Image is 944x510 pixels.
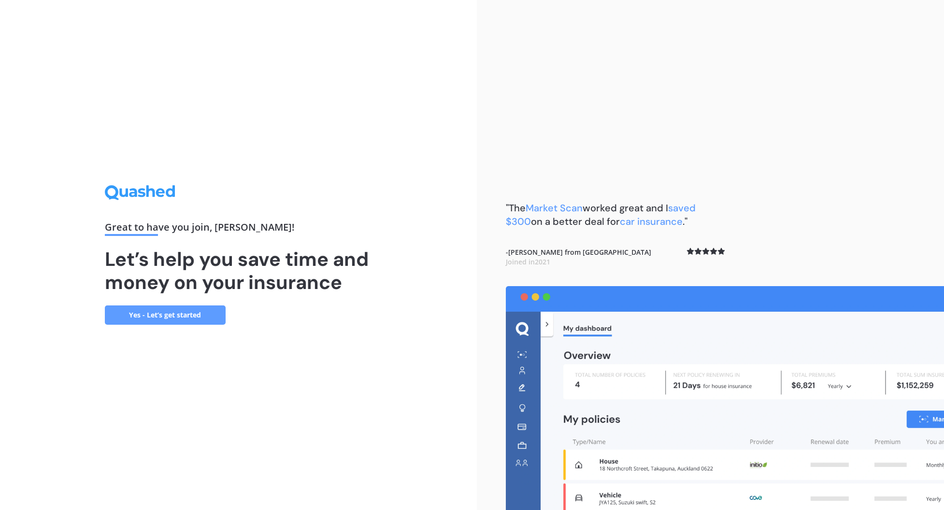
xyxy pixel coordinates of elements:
span: saved $300 [506,202,696,228]
img: dashboard.webp [506,286,944,510]
div: Great to have you join , [PERSON_NAME] ! [105,222,372,236]
span: car insurance [620,215,683,228]
span: Market Scan [526,202,583,214]
span: Joined in 2021 [506,257,550,266]
b: "The worked great and I on a better deal for ." [506,202,696,228]
b: - [PERSON_NAME] from [GEOGRAPHIC_DATA] [506,248,651,266]
a: Yes - Let’s get started [105,305,226,325]
h1: Let’s help you save time and money on your insurance [105,248,372,294]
